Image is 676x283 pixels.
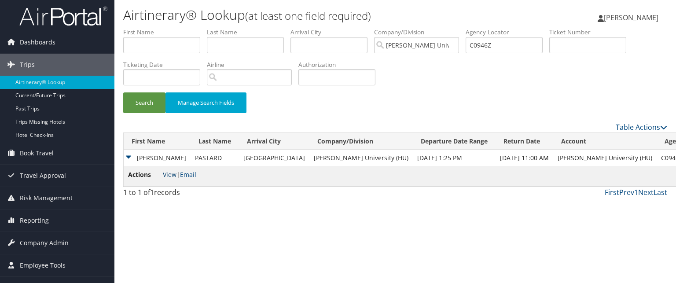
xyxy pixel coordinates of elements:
[191,133,239,150] th: Last Name: activate to sort column ascending
[20,187,73,209] span: Risk Management
[180,170,196,179] a: Email
[549,28,633,37] label: Ticket Number
[616,122,667,132] a: Table Actions
[150,187,154,197] span: 1
[20,142,54,164] span: Book Travel
[191,150,239,166] td: PASTARD
[20,165,66,187] span: Travel Approval
[123,187,250,202] div: 1 to 1 of records
[20,54,35,76] span: Trips
[309,150,413,166] td: [PERSON_NAME] University (HU)
[309,133,413,150] th: Company/Division
[466,28,549,37] label: Agency Locator
[163,170,176,179] a: View
[20,209,49,232] span: Reporting
[605,187,619,197] a: First
[245,8,371,23] small: (at least one field required)
[604,13,658,22] span: [PERSON_NAME]
[413,133,496,150] th: Departure Date Range: activate to sort column ascending
[374,28,466,37] label: Company/Division
[654,187,667,197] a: Last
[123,28,207,37] label: First Name
[207,60,298,69] label: Airline
[496,150,553,166] td: [DATE] 11:00 AM
[20,31,55,53] span: Dashboards
[124,133,191,150] th: First Name: activate to sort column ascending
[619,187,634,197] a: Prev
[163,170,196,179] span: |
[239,150,309,166] td: [GEOGRAPHIC_DATA]
[239,133,309,150] th: Arrival City: activate to sort column ascending
[19,6,107,26] img: airportal-logo.png
[638,187,654,197] a: Next
[207,28,290,37] label: Last Name
[413,150,496,166] td: [DATE] 1:25 PM
[290,28,374,37] label: Arrival City
[128,170,161,180] span: Actions
[123,6,486,24] h1: Airtinerary® Lookup
[123,60,207,69] label: Ticketing Date
[598,4,667,31] a: [PERSON_NAME]
[496,133,553,150] th: Return Date: activate to sort column ascending
[553,150,657,166] td: [PERSON_NAME] University (HU)
[123,92,165,113] button: Search
[20,232,69,254] span: Company Admin
[553,133,657,150] th: Account: activate to sort column ascending
[20,254,66,276] span: Employee Tools
[124,150,191,166] td: [PERSON_NAME]
[165,92,246,113] button: Manage Search Fields
[298,60,382,69] label: Authorization
[634,187,638,197] a: 1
